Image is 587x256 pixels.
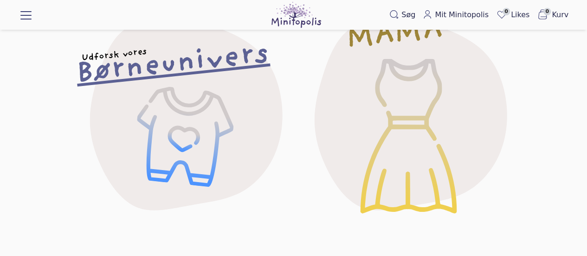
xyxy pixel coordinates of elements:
a: 0Likes [492,7,533,23]
span: 0 [543,8,551,15]
span: 0 [503,8,510,15]
button: 0Kurv [533,7,572,23]
span: Søg [401,9,415,20]
h2: MAMA [345,21,443,50]
img: Minitopolis logo [271,2,321,28]
span: Mit Minitopolis [435,9,489,20]
span: Likes [511,9,529,20]
a: Mit Minitopolis [419,7,492,22]
span: Kurv [552,9,568,20]
button: Søg [386,7,419,22]
h2: Børneunivers [75,46,270,84]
